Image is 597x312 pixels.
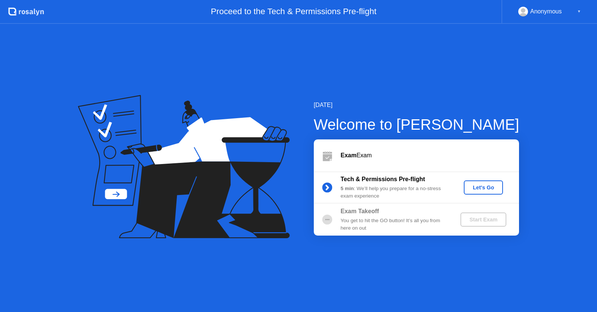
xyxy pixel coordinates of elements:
div: ▼ [577,7,581,16]
b: 5 min [341,186,354,191]
div: Anonymous [530,7,562,16]
div: [DATE] [314,101,519,110]
div: You get to hit the GO button! It’s all you from here on out [341,217,448,232]
button: Let's Go [464,180,503,195]
div: Welcome to [PERSON_NAME] [314,113,519,136]
b: Tech & Permissions Pre-flight [341,176,425,182]
div: Let's Go [467,185,500,190]
div: Start Exam [463,217,503,223]
b: Exam [341,152,357,158]
div: Exam [341,151,519,160]
b: Exam Takeoff [341,208,379,214]
div: : We’ll help you prepare for a no-stress exam experience [341,185,448,200]
button: Start Exam [460,212,506,227]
